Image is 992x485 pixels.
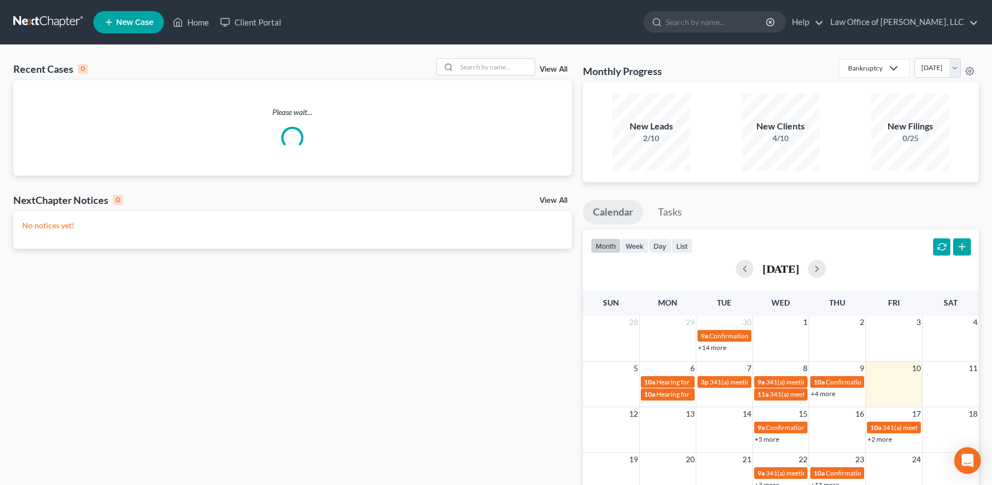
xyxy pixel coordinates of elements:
[825,12,978,32] a: Law Office of [PERSON_NAME], LLC
[540,66,567,73] a: View All
[883,423,990,432] span: 341(a) meeting for [PERSON_NAME]
[742,120,820,133] div: New Clients
[685,407,696,421] span: 13
[621,238,649,253] button: week
[762,263,799,274] h2: [DATE]
[814,378,825,386] span: 10a
[911,362,922,375] span: 10
[972,316,979,329] span: 4
[13,193,123,207] div: NextChapter Notices
[915,316,922,329] span: 3
[797,453,809,466] span: 22
[632,362,639,375] span: 5
[689,362,696,375] span: 6
[968,362,979,375] span: 11
[755,435,779,443] a: +5 more
[742,133,820,144] div: 4/10
[167,12,215,32] a: Home
[771,298,790,307] span: Wed
[612,120,690,133] div: New Leads
[215,12,287,32] a: Client Portal
[854,453,865,466] span: 23
[944,298,958,307] span: Sat
[757,423,765,432] span: 9a
[698,343,726,352] a: +14 more
[701,378,709,386] span: 3p
[78,64,88,74] div: 0
[685,453,696,466] span: 20
[685,316,696,329] span: 29
[826,469,952,477] span: Confirmation hearing for [PERSON_NAME]
[591,238,621,253] button: month
[457,59,535,75] input: Search by name...
[709,332,894,340] span: Confirmation hearing for [PERSON_NAME] & [PERSON_NAME]
[644,378,655,386] span: 10a
[859,316,865,329] span: 2
[628,316,639,329] span: 28
[786,12,824,32] a: Help
[766,469,873,477] span: 341(a) meeting for [PERSON_NAME]
[540,197,567,204] a: View All
[811,389,835,398] a: +4 more
[666,12,767,32] input: Search by name...
[612,133,690,144] div: 2/10
[741,407,752,421] span: 14
[717,298,731,307] span: Tue
[911,407,922,421] span: 17
[648,200,692,224] a: Tasks
[649,238,671,253] button: day
[868,435,892,443] a: +2 more
[848,63,883,73] div: Bankruptcy
[710,378,817,386] span: 341(a) meeting for [PERSON_NAME]
[871,120,949,133] div: New Filings
[797,407,809,421] span: 15
[603,298,619,307] span: Sun
[644,390,655,398] span: 10a
[628,407,639,421] span: 12
[658,298,677,307] span: Mon
[656,390,743,398] span: Hearing for [PERSON_NAME]
[583,64,662,78] h3: Monthly Progress
[888,298,900,307] span: Fri
[814,469,825,477] span: 10a
[870,423,881,432] span: 10a
[766,423,892,432] span: Confirmation hearing for [PERSON_NAME]
[656,378,743,386] span: Hearing for [PERSON_NAME]
[770,390,877,398] span: 341(a) meeting for [PERSON_NAME]
[113,195,123,205] div: 0
[854,407,865,421] span: 16
[968,407,979,421] span: 18
[741,453,752,466] span: 21
[13,62,88,76] div: Recent Cases
[701,332,708,340] span: 9a
[757,469,765,477] span: 9a
[757,390,769,398] span: 11a
[22,220,563,231] p: No notices yet!
[583,200,643,224] a: Calendar
[13,107,572,118] p: Please wait...
[628,453,639,466] span: 19
[741,316,752,329] span: 30
[829,298,845,307] span: Thu
[116,18,153,27] span: New Case
[954,447,981,474] div: Open Intercom Messenger
[757,378,765,386] span: 9a
[671,238,692,253] button: list
[911,453,922,466] span: 24
[871,133,949,144] div: 0/25
[766,378,873,386] span: 341(a) meeting for [PERSON_NAME]
[802,316,809,329] span: 1
[802,362,809,375] span: 8
[859,362,865,375] span: 9
[746,362,752,375] span: 7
